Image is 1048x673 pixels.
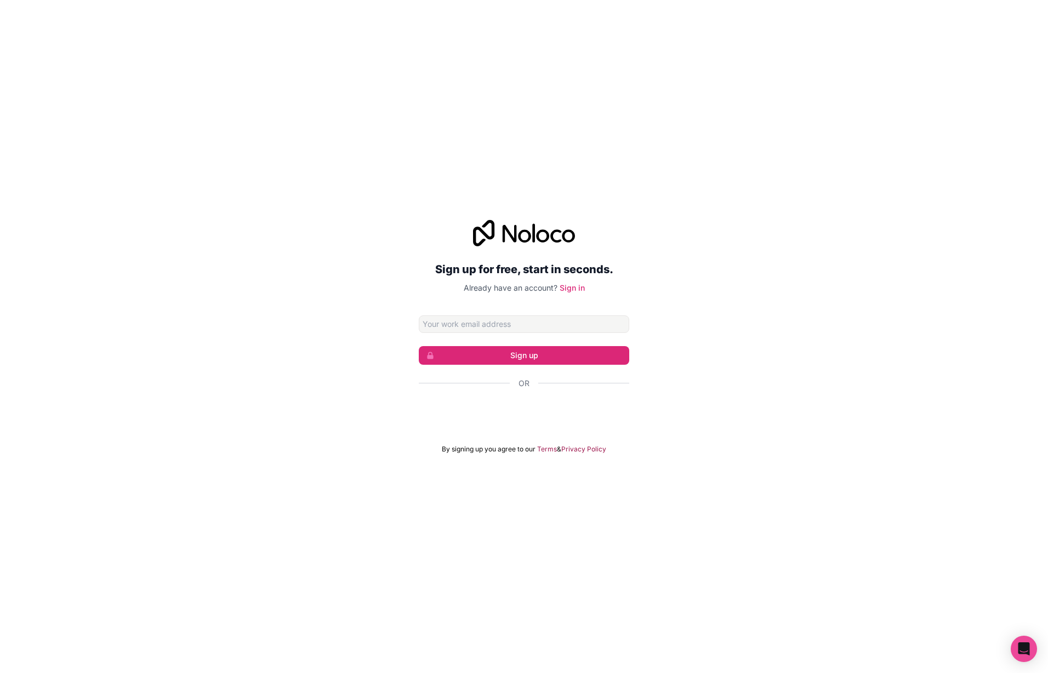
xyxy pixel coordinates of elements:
[419,315,629,333] input: Email address
[560,283,585,292] a: Sign in
[419,259,629,279] h2: Sign up for free, start in seconds.
[464,283,557,292] span: Already have an account?
[537,445,557,454] a: Terms
[442,445,536,454] span: By signing up you agree to our
[419,346,629,365] button: Sign up
[519,378,529,389] span: Or
[557,445,561,454] span: &
[413,401,635,425] iframe: Sign in with Google Button
[561,445,606,454] a: Privacy Policy
[1011,636,1037,662] div: Open Intercom Messenger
